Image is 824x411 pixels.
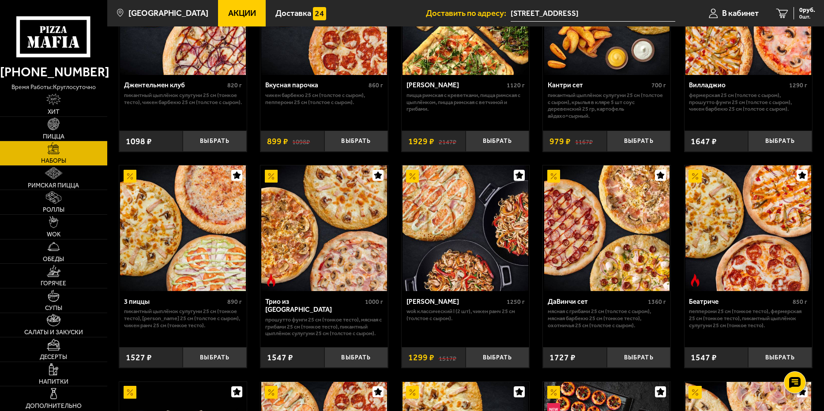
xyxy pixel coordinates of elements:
[41,280,66,287] span: Горячее
[575,137,593,146] s: 1167 ₽
[124,298,226,306] div: 3 пиццы
[124,170,136,183] img: Акционный
[439,353,456,362] s: 1517 ₽
[265,92,384,105] p: Чикен Барбекю 25 см (толстое с сыром), Пепперони 25 см (толстое с сыром).
[685,165,811,291] img: Беатриче
[43,256,64,262] span: Обеды
[408,353,434,362] span: 1299 ₽
[547,170,560,183] img: Акционный
[799,7,815,13] span: 0 руб.
[43,207,64,213] span: Роллы
[426,9,511,18] span: Доставить по адресу:
[651,82,666,89] span: 700 г
[48,109,60,115] span: Хит
[41,158,66,164] span: Наборы
[406,92,525,112] p: Пицца Римская с креветками, Пицца Римская с цыплёнком, Пицца Римская с ветчиной и грибами.
[406,298,504,306] div: [PERSON_NAME]
[466,347,530,368] button: Выбрать
[607,131,671,152] button: Выбрать
[789,82,807,89] span: 1290 г
[369,82,383,89] span: 860 г
[548,298,646,306] div: ДаВинчи сет
[227,82,242,89] span: 820 г
[402,165,529,291] a: АкционныйВилла Капри
[406,386,419,399] img: Акционный
[124,81,226,90] div: Джентельмен клуб
[40,354,67,360] span: Десерты
[548,92,666,119] p: Пикантный цыплёнок сулугуни 25 см (толстое с сыром), крылья в кляре 5 шт соус деревенский 25 гр, ...
[549,137,571,146] span: 979 ₽
[228,9,256,18] span: Акции
[119,165,247,291] a: Акционный3 пиццы
[39,379,68,385] span: Напитки
[227,298,242,306] span: 890 г
[507,298,525,306] span: 1250 г
[28,183,79,189] span: Римская пицца
[183,131,247,152] button: Выбрать
[507,82,525,89] span: 1120 г
[648,298,666,306] span: 1360 г
[313,7,326,20] img: 15daf4d41897b9f0e9f617042186c801.svg
[689,308,807,329] p: Пепперони 25 см (тонкое тесто), Фермерская 25 см (тонкое тесто), Пикантный цыплёнок сулугуни 25 с...
[549,353,576,362] span: 1727 ₽
[275,9,311,18] span: Доставка
[689,274,701,287] img: Острое блюдо
[689,81,787,90] div: Вилладжио
[265,81,367,90] div: Вкусная парочка
[691,353,717,362] span: 1547 ₽
[265,386,278,399] img: Акционный
[24,329,83,336] span: Салаты и закуски
[544,165,670,291] img: ДаВинчи сет
[547,386,560,399] img: Акционный
[265,274,278,287] img: Острое блюдо
[292,137,310,146] s: 1098 ₽
[548,308,666,329] p: Мясная с грибами 25 см (толстое с сыром), Мясная Барбекю 25 см (тонкое тесто), Охотничья 25 см (т...
[126,137,152,146] span: 1098 ₽
[124,386,136,399] img: Акционный
[748,131,812,152] button: Выбрать
[124,92,242,105] p: Пикантный цыплёнок сулугуни 25 см (тонкое тесто), Чикен Барбекю 25 см (толстое с сыром).
[265,316,384,337] p: Прошутто Фунги 25 см (тонкое тесто), Мясная с грибами 25 см (тонкое тесто), Пикантный цыплёнок су...
[689,170,701,183] img: Акционный
[793,298,807,306] span: 850 г
[47,232,60,238] span: WOK
[748,347,812,368] button: Выбрать
[183,347,247,368] button: Выбрать
[26,403,82,409] span: Дополнительно
[365,298,383,306] span: 1000 г
[267,353,293,362] span: 1547 ₽
[689,298,790,306] div: Беатриче
[45,305,62,311] span: Супы
[261,165,387,291] img: Трио из Рио
[466,131,530,152] button: Выбрать
[324,347,388,368] button: Выбрать
[403,165,528,291] img: Вилла Капри
[260,165,388,291] a: АкционныйОстрое блюдоТрио из Рио
[511,5,675,22] span: проспект Энергетиков, 74
[43,134,64,140] span: Пицца
[265,298,363,314] div: Трио из [GEOGRAPHIC_DATA]
[128,9,208,18] span: [GEOGRAPHIC_DATA]
[689,92,807,112] p: Фермерская 25 см (толстое с сыром), Прошутто Фунги 25 см (толстое с сыром), Чикен Барбекю 25 см (...
[120,165,246,291] img: 3 пиццы
[439,137,456,146] s: 2147 ₽
[543,165,670,291] a: АкционныйДаВинчи сет
[124,308,242,329] p: Пикантный цыплёнок сулугуни 25 см (тонкое тесто), [PERSON_NAME] 25 см (толстое с сыром), Чикен Ра...
[406,170,419,183] img: Акционный
[607,347,671,368] button: Выбрать
[689,386,701,399] img: Акционный
[267,137,288,146] span: 899 ₽
[799,14,815,19] span: 0 шт.
[722,9,759,18] span: В кабинет
[324,131,388,152] button: Выбрать
[691,137,717,146] span: 1647 ₽
[406,308,525,321] p: Wok классический L (2 шт), Чикен Ранч 25 см (толстое с сыром).
[548,81,649,90] div: Кантри сет
[511,5,675,22] input: Ваш адрес доставки
[685,165,812,291] a: АкционныйОстрое блюдоБеатриче
[126,353,152,362] span: 1527 ₽
[408,137,434,146] span: 1929 ₽
[406,81,504,90] div: [PERSON_NAME]
[265,170,278,183] img: Акционный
